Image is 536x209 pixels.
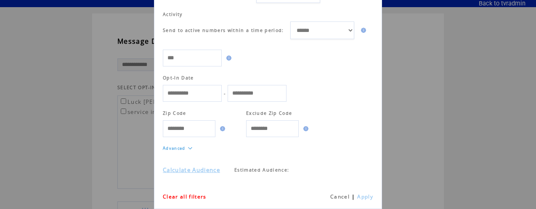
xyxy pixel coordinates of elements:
img: help.gif [224,56,231,61]
a: Clear all filters [163,193,207,200]
span: Activity [163,11,183,17]
a: Apply [357,193,373,200]
span: | [352,193,355,200]
img: help.gif [301,126,308,131]
span: Send to active numbers within a time period: [163,27,284,33]
span: Exclude Zip Code [246,110,292,116]
span: Zip Code [163,110,186,116]
span: Opt-In Date [163,75,194,81]
a: Calculate Audience [163,166,220,174]
span: - [224,90,226,96]
img: help.gif [358,28,366,33]
img: help.gif [218,126,225,131]
a: Advanced [163,146,186,151]
span: Estimated Audience: [234,167,289,173]
a: Cancel [330,193,350,200]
